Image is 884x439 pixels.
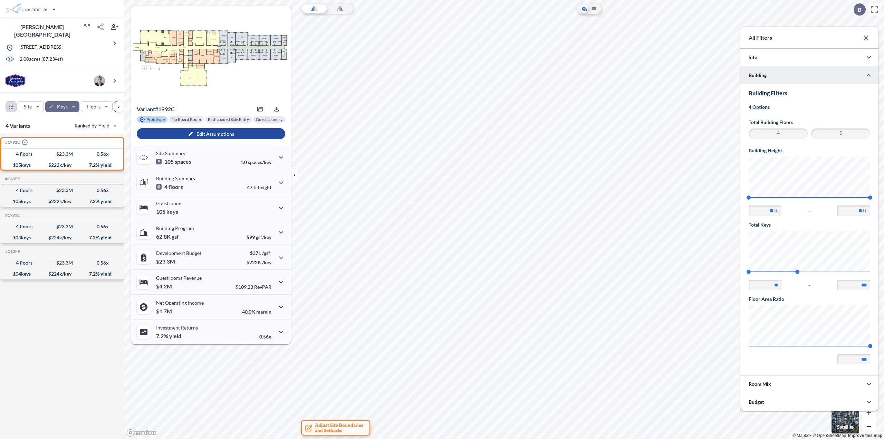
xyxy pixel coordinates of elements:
p: Guest Laundry [256,117,282,122]
p: $109.23 [236,284,271,290]
span: spaces [175,158,191,165]
p: $1.7M [156,308,173,315]
p: Keys [57,103,67,110]
span: /key [262,259,271,265]
span: Adjust Site Boundaries and Setbacks [315,423,363,433]
span: gsf/key [256,234,271,240]
button: Floors [81,101,113,112]
p: Investment Returns [156,325,198,331]
p: B [858,7,861,13]
img: BrandImage [6,74,25,87]
p: Site [749,54,757,61]
p: 4 Options [749,104,870,111]
label: ft [774,207,778,214]
p: [STREET_ADDRESS] [19,44,63,52]
p: Floors [87,103,101,110]
p: 4 [156,183,183,190]
p: Satellite [837,424,854,430]
p: Prototype [146,117,165,122]
p: Guestrooms [156,200,182,206]
button: Site [18,101,44,112]
p: Site [24,103,32,110]
button: Adjust Site Boundariesand Setbacks [301,420,370,436]
p: Guestrooms Revenue [156,275,202,281]
h5: Floor Area Ratio [749,296,870,303]
p: Edit Assumptions [196,131,234,137]
p: 62.8K [156,233,179,240]
span: gsf [172,233,179,240]
p: Building Summary [156,175,195,181]
a: OpenStreetMap [813,433,846,438]
button: Edit Assumptions [137,128,285,139]
span: yield [169,333,181,340]
span: spaces/key [248,159,271,165]
span: keys [166,208,178,215]
p: $23.3M [156,258,176,265]
p: 599 [247,234,271,240]
span: height [258,184,271,190]
div: - [749,206,870,216]
img: user logo [94,75,105,86]
p: $222K [247,259,271,265]
p: Site Summary [156,150,185,156]
div: - [749,280,870,290]
h5: #1993C [4,213,20,218]
img: Switcher Image [832,406,859,433]
span: floors [169,183,183,190]
p: Room Mix [749,381,771,388]
a: Mapbox [792,433,811,438]
label: ft [863,207,866,214]
p: [PERSON_NAME][GEOGRAPHIC_DATA] [6,23,79,38]
p: Net Operating Income [156,300,204,306]
p: $4.2M [156,283,173,290]
h5: #1992C [4,140,28,146]
h5: Total Building Floors [749,119,870,126]
a: Mapbox homepage [126,429,157,437]
button: Keys [45,101,79,112]
h3: Building Filters [749,90,870,97]
span: /gsf [262,250,270,256]
h5: #C63F9 [4,249,20,254]
p: 105 [156,158,191,165]
p: No Board Room [172,117,201,122]
p: All Filters [749,34,772,42]
p: 4 Variants [6,122,31,130]
button: Ranked by Yield [69,120,121,131]
p: Building Program [156,225,194,231]
span: 5 [812,130,869,138]
span: RevPAR [254,284,271,290]
button: Aerial View [580,4,588,13]
h5: #C63EE [4,176,20,181]
button: Site Plan [590,4,598,13]
p: End-Loaded Side Entry [208,117,249,122]
p: 40.0% [242,309,271,315]
span: Yield [98,122,110,129]
p: $371 [247,250,271,256]
h5: Total Keys [749,221,870,228]
p: 0.56x [259,334,271,340]
p: Development Budget [156,250,201,256]
h5: Building Height [749,147,870,154]
p: Budget [749,399,764,405]
p: # 1992c [137,106,175,113]
span: ft [253,184,257,190]
p: 1.0 [240,159,271,165]
span: Variant [137,106,155,112]
a: Improve this map [848,433,882,438]
p: 47 [247,184,271,190]
span: 4 [750,130,807,138]
p: 105 [156,208,178,215]
p: 2.00 acres ( 87,234 sf) [20,56,63,63]
span: margin [256,309,271,315]
p: 7.2% [156,333,181,340]
button: Switcher ImageSatellite [832,406,859,433]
